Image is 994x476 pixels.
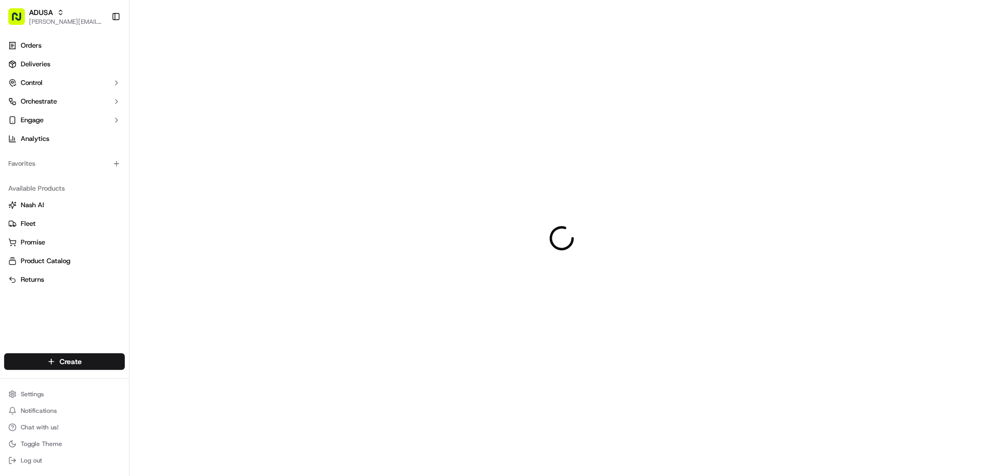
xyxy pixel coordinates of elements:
div: Available Products [4,180,125,197]
span: Log out [21,456,42,465]
button: Engage [4,112,125,128]
button: Toggle Theme [4,437,125,451]
a: Promise [8,238,121,247]
a: Orders [4,37,125,54]
button: Returns [4,271,125,288]
div: Favorites [4,155,125,172]
span: Create [60,356,82,367]
span: Control [21,78,42,88]
button: Control [4,75,125,91]
span: Engage [21,116,43,125]
span: Analytics [21,134,49,143]
a: Analytics [4,131,125,147]
span: Chat with us! [21,423,59,431]
button: Settings [4,387,125,401]
button: Promise [4,234,125,251]
span: Promise [21,238,45,247]
span: Settings [21,390,44,398]
span: Returns [21,275,44,284]
span: Orders [21,41,41,50]
a: Deliveries [4,56,125,73]
button: ADUSA [29,7,53,18]
span: Toggle Theme [21,440,62,448]
button: Chat with us! [4,420,125,435]
span: Product Catalog [21,256,70,266]
a: Fleet [8,219,121,228]
a: Returns [8,275,121,284]
a: Nash AI [8,200,121,210]
button: Notifications [4,403,125,418]
span: Orchestrate [21,97,57,106]
span: Deliveries [21,60,50,69]
button: [PERSON_NAME][EMAIL_ADDRESS][PERSON_NAME][DOMAIN_NAME] [29,18,103,26]
span: Nash AI [21,200,44,210]
button: Orchestrate [4,93,125,110]
button: Product Catalog [4,253,125,269]
button: Nash AI [4,197,125,213]
button: Log out [4,453,125,468]
span: Fleet [21,219,36,228]
button: ADUSA[PERSON_NAME][EMAIL_ADDRESS][PERSON_NAME][DOMAIN_NAME] [4,4,107,29]
span: Notifications [21,407,57,415]
button: Fleet [4,215,125,232]
button: Create [4,353,125,370]
a: Product Catalog [8,256,121,266]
